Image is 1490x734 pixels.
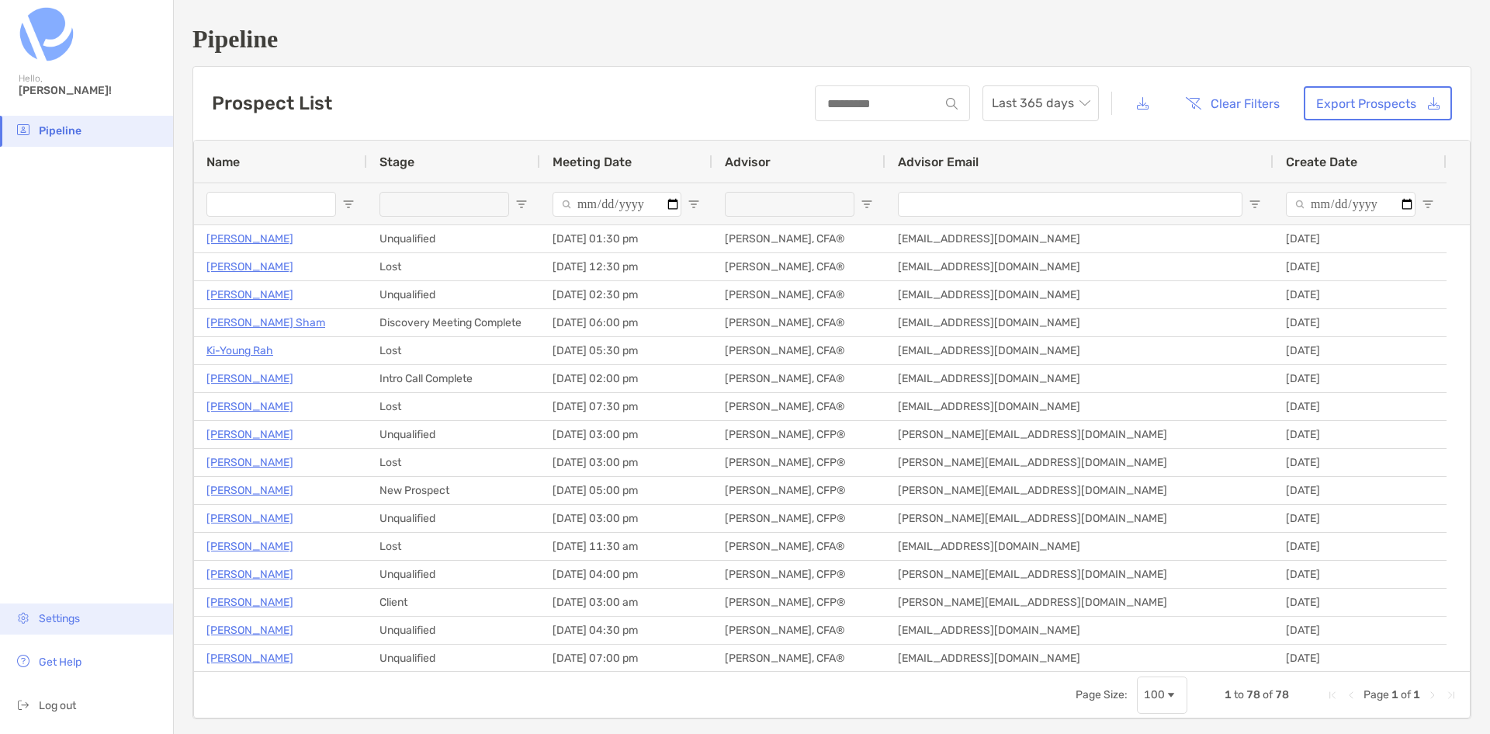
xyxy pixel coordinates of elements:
div: Unqualified [367,281,540,308]
h1: Pipeline [192,25,1471,54]
button: Open Filter Menu [1249,198,1261,210]
a: [PERSON_NAME] [206,537,293,556]
div: [PERSON_NAME], CFA® [712,281,885,308]
span: Log out [39,699,76,712]
div: [DATE] [1273,421,1447,448]
p: [PERSON_NAME] [206,425,293,444]
button: Open Filter Menu [861,198,873,210]
div: [DATE] [1273,561,1447,588]
div: Unqualified [367,617,540,644]
a: [PERSON_NAME] [206,565,293,584]
div: [PERSON_NAME], CFP® [712,449,885,476]
img: get-help icon [14,652,33,670]
span: 78 [1275,688,1289,701]
div: Previous Page [1345,689,1357,701]
div: [DATE] 05:00 pm [540,477,712,504]
a: [PERSON_NAME] [206,481,293,500]
span: Stage [379,155,414,169]
span: Create Date [1286,155,1357,169]
div: Lost [367,449,540,476]
a: [PERSON_NAME] [206,509,293,528]
div: [EMAIL_ADDRESS][DOMAIN_NAME] [885,225,1273,252]
a: Ki-Young Rah [206,341,273,360]
div: [DATE] 04:00 pm [540,561,712,588]
div: [DATE] 05:30 pm [540,337,712,364]
div: [PERSON_NAME], CFA® [712,365,885,392]
span: Meeting Date [553,155,632,169]
div: [DATE] [1273,365,1447,392]
div: [PERSON_NAME][EMAIL_ADDRESS][DOMAIN_NAME] [885,449,1273,476]
div: [DATE] [1273,337,1447,364]
span: 1 [1225,688,1232,701]
a: [PERSON_NAME] [206,453,293,472]
div: [PERSON_NAME], CFP® [712,589,885,616]
input: Create Date Filter Input [1286,192,1415,217]
p: [PERSON_NAME] Sham [206,313,325,332]
div: [PERSON_NAME], CFA® [712,309,885,336]
a: [PERSON_NAME] [206,285,293,304]
div: [DATE] 06:00 pm [540,309,712,336]
div: [PERSON_NAME], CFA® [712,337,885,364]
button: Open Filter Menu [342,198,355,210]
div: [PERSON_NAME], CFA® [712,253,885,280]
div: [PERSON_NAME], CFA® [712,393,885,420]
div: [PERSON_NAME], CFP® [712,505,885,532]
span: to [1234,688,1244,701]
div: [DATE] [1273,477,1447,504]
div: [DATE] 12:30 pm [540,253,712,280]
div: Unqualified [367,421,540,448]
div: [PERSON_NAME][EMAIL_ADDRESS][DOMAIN_NAME] [885,505,1273,532]
div: Unqualified [367,225,540,252]
div: Page Size: [1076,688,1128,701]
div: Lost [367,533,540,560]
span: of [1401,688,1411,701]
div: [PERSON_NAME], CFP® [712,421,885,448]
div: [PERSON_NAME][EMAIL_ADDRESS][DOMAIN_NAME] [885,421,1273,448]
span: 1 [1413,688,1420,701]
div: [PERSON_NAME][EMAIL_ADDRESS][DOMAIN_NAME] [885,477,1273,504]
div: Next Page [1426,689,1439,701]
div: Lost [367,337,540,364]
div: Lost [367,253,540,280]
p: [PERSON_NAME] [206,257,293,277]
a: [PERSON_NAME] [206,621,293,640]
span: Page [1364,688,1389,701]
div: [EMAIL_ADDRESS][DOMAIN_NAME] [885,533,1273,560]
div: Last Page [1445,689,1457,701]
div: [DATE] [1273,533,1447,560]
div: Intro Call Complete [367,365,540,392]
input: Name Filter Input [206,192,336,217]
div: Unqualified [367,561,540,588]
span: Pipeline [39,124,81,137]
span: Name [206,155,240,169]
span: 1 [1391,688,1398,701]
span: of [1263,688,1273,701]
div: [DATE] [1273,449,1447,476]
div: New Prospect [367,477,540,504]
div: [DATE] [1273,617,1447,644]
div: [DATE] [1273,589,1447,616]
div: [DATE] 01:30 pm [540,225,712,252]
a: Export Prospects [1304,86,1452,120]
div: [EMAIL_ADDRESS][DOMAIN_NAME] [885,365,1273,392]
span: 78 [1246,688,1260,701]
div: First Page [1326,689,1339,701]
a: [PERSON_NAME] [206,649,293,668]
div: 100 [1144,688,1165,701]
div: Page Size [1137,677,1187,714]
div: [DATE] 04:30 pm [540,617,712,644]
span: Last 365 days [992,86,1090,120]
a: [PERSON_NAME] [206,229,293,249]
span: Get Help [39,656,81,669]
div: Client [367,589,540,616]
div: [PERSON_NAME][EMAIL_ADDRESS][DOMAIN_NAME] [885,589,1273,616]
button: Open Filter Menu [515,198,528,210]
div: [EMAIL_ADDRESS][DOMAIN_NAME] [885,337,1273,364]
div: [DATE] [1273,253,1447,280]
div: [DATE] 03:00 pm [540,505,712,532]
div: [EMAIL_ADDRESS][DOMAIN_NAME] [885,309,1273,336]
